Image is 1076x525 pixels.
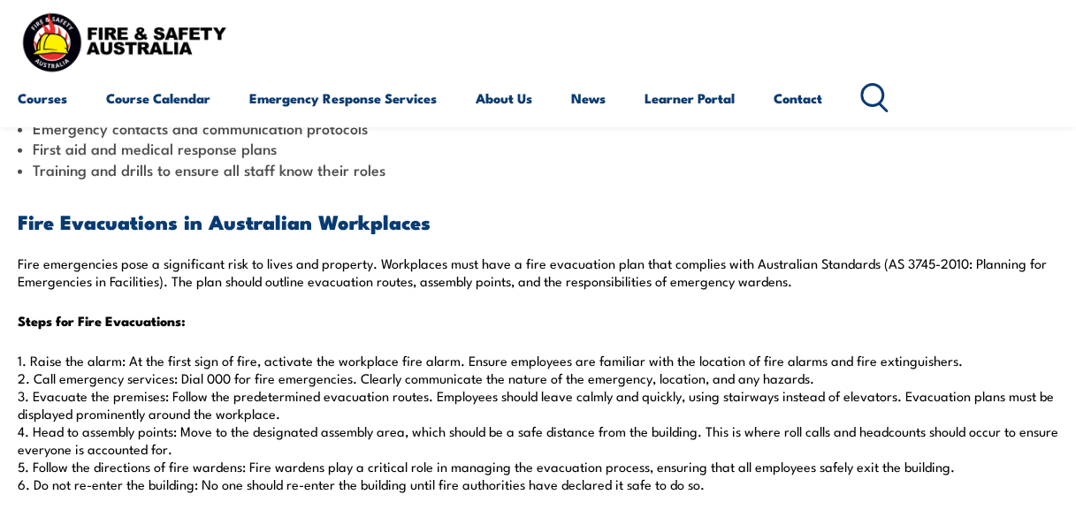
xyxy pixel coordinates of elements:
p: Fire emergencies pose a significant risk to lives and property. Workplaces must have a fire evacu... [18,255,1058,290]
strong: Steps for Fire Evacuations: [18,310,186,331]
a: News [571,77,606,119]
li: Training and drills to ensure all staff know their roles [18,159,1058,179]
p: 1. Raise the alarm: At the first sign of fire, activate the workplace fire alarm. Ensure employee... [18,352,1058,493]
li: First aid and medical response plans [18,138,1058,158]
a: Contact [774,77,822,119]
a: Course Calendar [106,77,210,119]
h3: Fire Evacuations in Australian Workplaces [18,211,1058,232]
li: Emergency contacts and communication protocols [18,118,1058,138]
a: About Us [476,77,532,119]
a: Learner Portal [645,77,735,119]
a: Courses [18,77,67,119]
a: Emergency Response Services [249,77,437,119]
